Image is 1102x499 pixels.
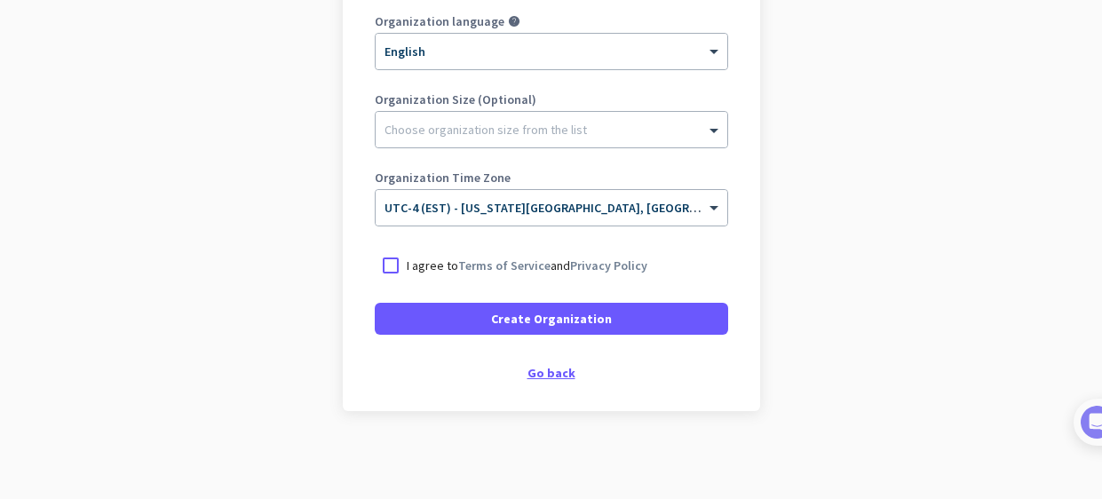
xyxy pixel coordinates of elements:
[407,257,647,274] p: I agree to and
[375,303,728,335] button: Create Organization
[491,310,612,328] span: Create Organization
[458,257,551,273] a: Terms of Service
[375,367,728,379] div: Go back
[375,93,728,106] label: Organization Size (Optional)
[375,171,728,184] label: Organization Time Zone
[375,15,504,28] label: Organization language
[570,257,647,273] a: Privacy Policy
[508,15,520,28] i: help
